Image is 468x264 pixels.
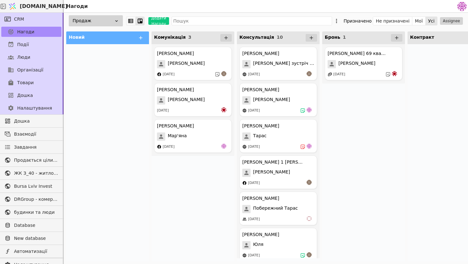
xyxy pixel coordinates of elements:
[1,39,61,50] a: Події
[253,96,290,105] span: [PERSON_NAME]
[17,105,52,112] span: Налаштування
[17,79,34,86] span: Товари
[163,72,174,77] div: [DATE]
[344,17,372,25] div: Призначено
[343,35,346,40] span: 1
[239,47,317,80] div: [PERSON_NAME][PERSON_NAME] зустріч 13.08[DATE]an
[239,228,317,261] div: [PERSON_NAME]Юля[DATE]an
[14,144,37,151] span: Завдання
[242,253,247,258] img: online-store.svg
[168,132,187,141] span: Мар'яна
[14,248,58,255] span: Автоматизації
[242,159,303,166] div: [PERSON_NAME] 1 [PERSON_NAME]
[248,253,260,258] div: [DATE]
[14,183,58,190] span: Bursa Lviv Invest
[157,50,194,57] div: [PERSON_NAME]
[253,205,298,213] span: Побережний Тарас
[325,35,340,40] span: Бронь
[307,252,312,257] img: an
[1,65,61,75] a: Організації
[1,168,61,178] a: ЖК З_40 - житлова та комерційна нерухомість класу Преміум
[1,90,61,100] a: Дошка
[221,144,226,149] img: de
[328,72,332,77] img: affiliate-program.svg
[20,3,67,10] span: [DOMAIN_NAME]
[154,119,232,153] div: [PERSON_NAME]Мар'яна[DATE]de
[410,35,434,40] span: Контракт
[14,157,58,164] span: Продається цілий будинок [PERSON_NAME] нерухомість
[239,155,317,189] div: [PERSON_NAME] 1 [PERSON_NAME][PERSON_NAME][DATE]an
[277,35,283,40] span: 10
[1,220,61,230] a: Database
[17,41,29,48] span: Події
[1,233,61,243] a: New database
[1,181,61,191] a: Bursa Lviv Invest
[239,119,317,153] div: [PERSON_NAME]Тарас[DATE]de
[328,50,388,57] div: [PERSON_NAME] 69 квартира
[338,60,375,68] span: [PERSON_NAME]
[1,155,61,165] a: Продається цілий будинок [PERSON_NAME] нерухомість
[168,96,205,105] span: [PERSON_NAME]
[14,131,58,138] span: Взаємодії
[17,92,33,99] span: Дошка
[148,17,169,25] button: Додати Нагоду
[242,50,279,57] div: [PERSON_NAME]
[325,47,402,80] div: [PERSON_NAME] 69 квартира[PERSON_NAME][DATE]bo
[1,194,61,204] a: DRGroup - комерційна нерухоомість
[1,14,61,24] a: CRM
[163,144,174,150] div: [DATE]
[157,72,161,77] img: facebook.svg
[248,180,260,186] div: [DATE]
[248,144,260,150] div: [DATE]
[440,17,463,25] button: Assignee
[248,72,260,77] div: [DATE]
[157,108,169,113] div: [DATE]
[64,3,88,10] h2: Нагоди
[154,47,232,80] div: [PERSON_NAME][PERSON_NAME][DATE]an
[242,108,247,113] img: online-store.svg
[1,246,61,256] a: Автоматизації
[1,129,61,139] a: Взаємодії
[154,35,186,40] span: Комунікація
[242,195,279,202] div: [PERSON_NAME]
[392,71,397,76] img: bo
[457,2,467,11] img: 137b5da8a4f5046b86490006a8dec47a
[221,107,226,112] img: bo
[307,107,312,112] img: de
[8,0,17,12] img: Logo
[14,222,58,229] span: Database
[69,15,123,26] div: Продаж
[242,123,279,129] div: [PERSON_NAME]
[14,170,58,177] span: ЖК З_40 - житлова та комерційна нерухомість класу Преміум
[412,17,426,25] button: Мої
[1,207,61,217] a: будинки та люди
[14,196,58,203] span: DRGroup - комерційна нерухоомість
[145,17,169,25] a: Додати Нагоду
[242,72,247,77] img: online-store.svg
[253,241,263,249] span: Юля
[242,86,279,93] div: [PERSON_NAME]
[242,145,247,149] img: online-store.svg
[1,78,61,88] a: Товари
[253,60,314,68] span: [PERSON_NAME] зустріч 13.08
[157,123,194,129] div: [PERSON_NAME]
[239,35,274,40] span: Консультація
[1,142,61,152] a: Завдання
[307,144,312,149] img: de
[188,35,191,40] span: 3
[17,29,34,35] span: Нагоди
[14,209,58,216] span: будинки та люди
[6,0,64,12] a: [DOMAIN_NAME]
[17,54,30,61] span: Люди
[239,83,317,117] div: [PERSON_NAME][PERSON_NAME][DATE]de
[253,132,266,141] span: Тарас
[333,72,345,77] div: [DATE]
[1,27,61,37] a: Нагоди
[69,35,85,40] span: Новий
[242,231,279,238] div: [PERSON_NAME]
[253,169,290,177] span: [PERSON_NAME]
[248,217,260,222] div: [DATE]
[14,118,58,125] span: Дошка
[154,83,232,117] div: [PERSON_NAME][PERSON_NAME][DATE]bo
[172,17,332,25] input: Пошук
